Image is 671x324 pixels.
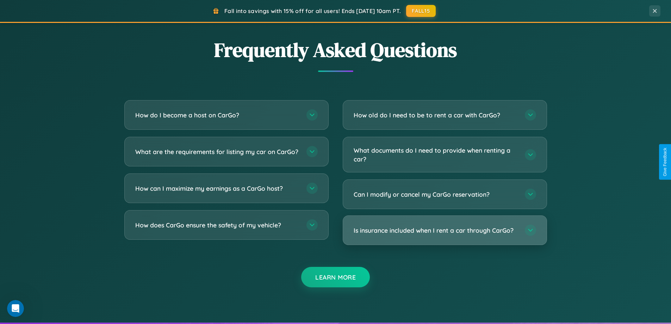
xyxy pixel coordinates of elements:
[406,5,436,17] button: FALL15
[301,267,370,287] button: Learn More
[663,148,667,176] div: Give Feedback
[354,226,518,235] h3: Is insurance included when I rent a car through CarGo?
[135,147,299,156] h3: What are the requirements for listing my car on CarGo?
[135,111,299,120] h3: How do I become a host on CarGo?
[135,184,299,193] h3: How can I maximize my earnings as a CarGo host?
[135,221,299,230] h3: How does CarGo ensure the safety of my vehicle?
[224,7,401,14] span: Fall into savings with 15% off for all users! Ends [DATE] 10am PT.
[354,146,518,163] h3: What documents do I need to provide when renting a car?
[7,300,24,317] iframe: Intercom live chat
[124,36,547,63] h2: Frequently Asked Questions
[354,190,518,199] h3: Can I modify or cancel my CarGo reservation?
[354,111,518,120] h3: How old do I need to be to rent a car with CarGo?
